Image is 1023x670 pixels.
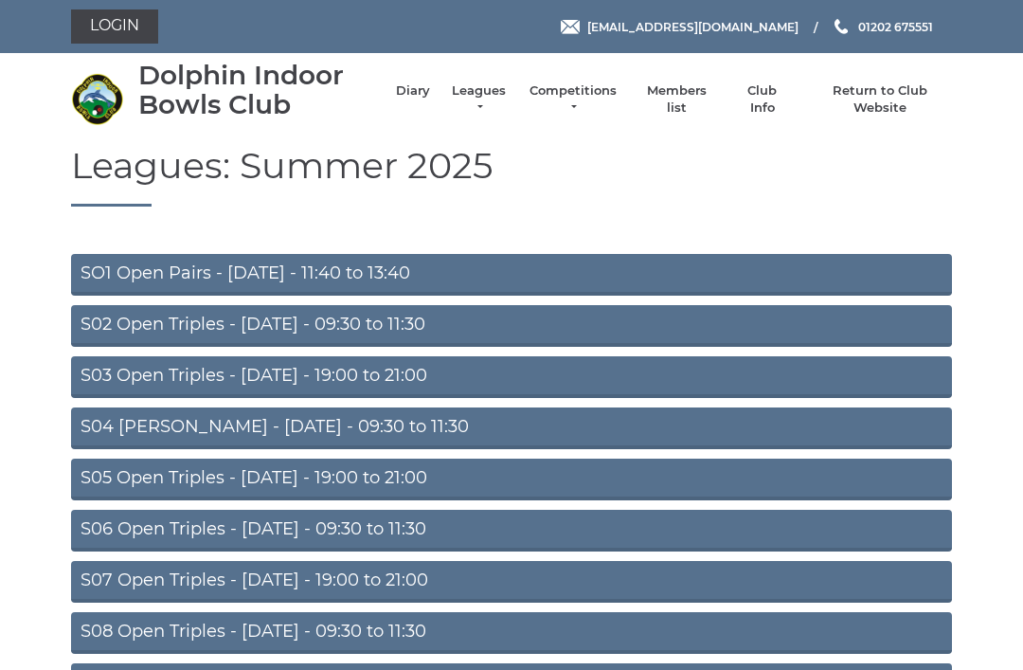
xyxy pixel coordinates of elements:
a: S06 Open Triples - [DATE] - 09:30 to 11:30 [71,510,952,552]
a: Club Info [735,82,790,117]
a: Competitions [528,82,619,117]
a: S04 [PERSON_NAME] - [DATE] - 09:30 to 11:30 [71,407,952,449]
a: Phone us 01202 675551 [832,18,933,36]
span: 01202 675551 [858,19,933,33]
a: S03 Open Triples - [DATE] - 19:00 to 21:00 [71,356,952,398]
div: Dolphin Indoor Bowls Club [138,61,377,119]
a: S07 Open Triples - [DATE] - 19:00 to 21:00 [71,561,952,603]
a: S08 Open Triples - [DATE] - 09:30 to 11:30 [71,612,952,654]
a: Leagues [449,82,509,117]
span: [EMAIL_ADDRESS][DOMAIN_NAME] [587,19,799,33]
img: Phone us [835,19,848,34]
h1: Leagues: Summer 2025 [71,146,952,208]
a: S02 Open Triples - [DATE] - 09:30 to 11:30 [71,305,952,347]
a: Login [71,9,158,44]
a: Members list [637,82,715,117]
a: Return to Club Website [809,82,952,117]
a: S05 Open Triples - [DATE] - 19:00 to 21:00 [71,459,952,500]
img: Email [561,20,580,34]
a: Email [EMAIL_ADDRESS][DOMAIN_NAME] [561,18,799,36]
a: Diary [396,82,430,100]
a: SO1 Open Pairs - [DATE] - 11:40 to 13:40 [71,254,952,296]
img: Dolphin Indoor Bowls Club [71,73,123,125]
